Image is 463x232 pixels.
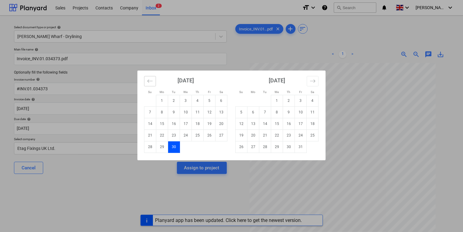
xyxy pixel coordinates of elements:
[236,118,247,130] td: Sunday, October 12, 2025
[283,95,295,106] td: Thursday, October 2, 2025
[287,90,291,94] small: Th
[156,130,168,141] td: Monday, September 22, 2025
[192,106,204,118] td: Thursday, September 11, 2025
[216,118,227,130] td: Saturday, September 20, 2025
[295,141,307,153] td: Friday, October 31, 2025
[180,118,192,130] td: Wednesday, September 17, 2025
[307,76,319,86] button: Move forward to switch to the next month.
[144,76,156,86] button: Move backward to switch to the previous month.
[433,203,463,232] iframe: Chat Widget
[283,130,295,141] td: Thursday, October 23, 2025
[204,130,216,141] td: Friday, September 26, 2025
[259,130,271,141] td: Tuesday, October 21, 2025
[204,118,216,130] td: Friday, September 19, 2025
[216,106,227,118] td: Saturday, September 13, 2025
[307,106,319,118] td: Saturday, October 11, 2025
[219,90,223,94] small: Sa
[263,90,267,94] small: Tu
[271,141,283,153] td: Wednesday, October 29, 2025
[168,118,180,130] td: Tuesday, September 16, 2025
[156,95,168,106] td: Monday, September 1, 2025
[236,141,247,153] td: Sunday, October 26, 2025
[236,106,247,118] td: Sunday, October 5, 2025
[208,90,211,94] small: Fr
[271,130,283,141] td: Wednesday, October 22, 2025
[295,118,307,130] td: Friday, October 17, 2025
[178,77,194,84] strong: [DATE]
[307,118,319,130] td: Saturday, October 18, 2025
[259,118,271,130] td: Tuesday, October 14, 2025
[295,106,307,118] td: Friday, October 10, 2025
[311,90,314,94] small: Sa
[216,95,227,106] td: Saturday, September 6, 2025
[172,90,176,94] small: Tu
[144,118,156,130] td: Sunday, September 14, 2025
[283,106,295,118] td: Thursday, October 9, 2025
[144,106,156,118] td: Sunday, September 7, 2025
[269,77,285,84] strong: [DATE]
[247,106,259,118] td: Monday, October 6, 2025
[283,118,295,130] td: Thursday, October 16, 2025
[192,118,204,130] td: Thursday, September 18, 2025
[307,95,319,106] td: Saturday, October 4, 2025
[184,90,188,94] small: We
[137,71,326,160] div: Calendar
[216,130,227,141] td: Saturday, September 27, 2025
[251,90,255,94] small: Mo
[180,130,192,141] td: Wednesday, September 24, 2025
[156,106,168,118] td: Monday, September 8, 2025
[271,118,283,130] td: Wednesday, October 15, 2025
[271,95,283,106] td: Wednesday, October 1, 2025
[307,130,319,141] td: Saturday, October 25, 2025
[299,90,302,94] small: Fr
[240,90,243,94] small: Su
[295,95,307,106] td: Friday, October 3, 2025
[192,95,204,106] td: Thursday, September 4, 2025
[160,90,164,94] small: Mo
[168,95,180,106] td: Tuesday, September 2, 2025
[144,141,156,153] td: Sunday, September 28, 2025
[168,141,180,153] td: Selected. Tuesday, September 30, 2025
[247,141,259,153] td: Monday, October 27, 2025
[295,130,307,141] td: Friday, October 24, 2025
[259,106,271,118] td: Tuesday, October 7, 2025
[247,118,259,130] td: Monday, October 13, 2025
[275,90,279,94] small: We
[204,95,216,106] td: Friday, September 5, 2025
[156,141,168,153] td: Monday, September 29, 2025
[144,130,156,141] td: Sunday, September 21, 2025
[168,106,180,118] td: Tuesday, September 9, 2025
[236,130,247,141] td: Sunday, October 19, 2025
[180,106,192,118] td: Wednesday, September 10, 2025
[148,90,152,94] small: Su
[259,141,271,153] td: Tuesday, October 28, 2025
[156,118,168,130] td: Monday, September 15, 2025
[283,141,295,153] td: Thursday, October 30, 2025
[204,106,216,118] td: Friday, September 12, 2025
[168,130,180,141] td: Tuesday, September 23, 2025
[180,95,192,106] td: Wednesday, September 3, 2025
[271,106,283,118] td: Wednesday, October 8, 2025
[247,130,259,141] td: Monday, October 20, 2025
[196,90,199,94] small: Th
[192,130,204,141] td: Thursday, September 25, 2025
